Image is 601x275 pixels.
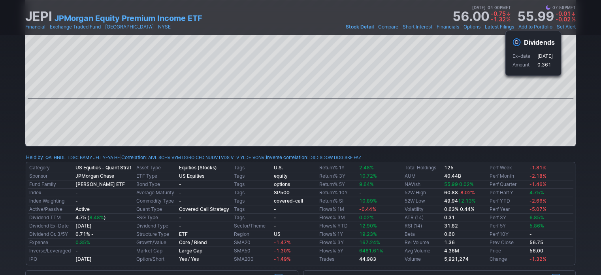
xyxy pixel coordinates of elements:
[524,38,554,47] h4: Dividends
[556,16,571,23] span: -0.02
[529,206,546,212] span: -5.07%
[179,231,188,237] b: ETF
[491,10,506,17] span: -0.75
[512,61,536,69] p: Amount
[359,256,376,262] b: 44,983
[274,198,303,204] b: covered-call
[485,23,514,31] a: Latest Filings
[232,230,272,239] td: Region
[433,23,436,31] span: •
[28,255,74,264] td: IPO
[179,173,204,179] b: US Equities
[121,154,146,160] a: Correlation
[318,247,358,255] td: Flows% 5Y
[179,206,229,212] b: Covered Call Strategy
[550,4,552,11] span: •
[359,248,383,254] span: 6481.61%
[529,223,544,229] span: 5.86%
[403,255,443,264] td: Volume
[67,154,79,161] a: TDSC
[232,180,272,189] td: Tags
[274,256,291,262] span: -1.49%
[403,172,443,180] td: AUM
[486,4,488,11] span: •
[488,197,528,205] td: Perf YTD
[488,180,528,189] td: Perf Quarter
[378,23,398,31] a: Compare
[171,154,181,161] a: VYM
[403,180,443,189] td: NAV/sh
[488,255,528,264] td: Change
[481,23,484,31] span: •
[512,52,536,60] p: Ex-date
[50,23,101,31] a: Exchange Traded Fund
[458,190,475,195] span: -8.02%
[537,61,552,69] p: 0.361
[444,198,476,204] b: 49.94
[29,231,68,237] a: Dividend Gr. 3/5Y
[488,214,528,222] td: Perf 3Y
[135,189,177,197] td: Average Maturity
[537,52,552,60] p: [DATE]
[75,214,106,220] b: 4.75 ( )
[403,205,443,214] td: Volatility
[25,10,52,23] h1: JEPI
[488,222,528,230] td: Perf 5Y
[28,180,74,189] td: Fund Family
[472,4,511,11] span: [DATE] 04:00PM ET
[75,190,78,195] b: -
[28,239,74,247] td: Expense
[75,231,94,237] a: 0.71% -
[29,214,61,220] a: Dividend TTM
[444,181,458,187] span: 55.99
[529,239,543,245] b: 56.75
[28,247,74,255] td: Inverse/Leveraged
[75,198,78,204] b: -
[491,16,506,23] span: -1.32
[359,165,373,171] span: 2.48%
[75,223,92,229] b: [DATE]
[231,154,239,161] a: VTV
[55,13,202,24] a: JPMorgan Equity Premium Income ETF
[274,223,276,229] b: -
[28,172,74,180] td: Sponsor
[179,190,181,195] b: -
[54,154,66,161] a: HNDL
[529,190,544,195] span: 4.75%
[45,154,53,161] a: QAI
[444,173,461,179] b: 40.44B
[318,180,358,189] td: Return% 5Y
[444,165,454,171] b: 125
[266,154,307,160] a: Inverse correlation
[75,173,114,179] b: JPMorgan Chase
[75,248,78,254] b: -
[232,172,272,180] td: Tags
[25,23,45,31] a: Financial
[556,10,571,17] span: -0.01
[529,198,546,204] span: -2.66%
[557,23,576,31] a: Set Alert
[240,154,251,161] a: YLDE
[205,154,218,161] a: NUDV
[506,16,511,23] span: %
[274,173,288,179] a: equity
[179,248,202,254] b: Large Cap
[135,180,177,189] td: Bond Type
[179,239,207,245] b: Core / Blend
[274,181,290,187] a: options
[345,154,352,161] a: SKF
[403,23,432,31] a: Short Interest
[334,154,343,161] a: DOG
[274,165,283,171] b: U.S.
[318,205,358,214] td: Flows% 1M
[437,23,459,31] a: Financials
[403,230,443,239] td: Beta
[318,214,358,222] td: Flows% 3M
[135,172,177,180] td: ETF Type
[114,154,120,161] a: HF
[274,248,291,254] span: -1.30%
[232,189,272,197] td: Tags
[264,154,361,161] div: | :
[403,247,443,255] td: Avg Volume
[179,256,199,262] small: Yes / Yes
